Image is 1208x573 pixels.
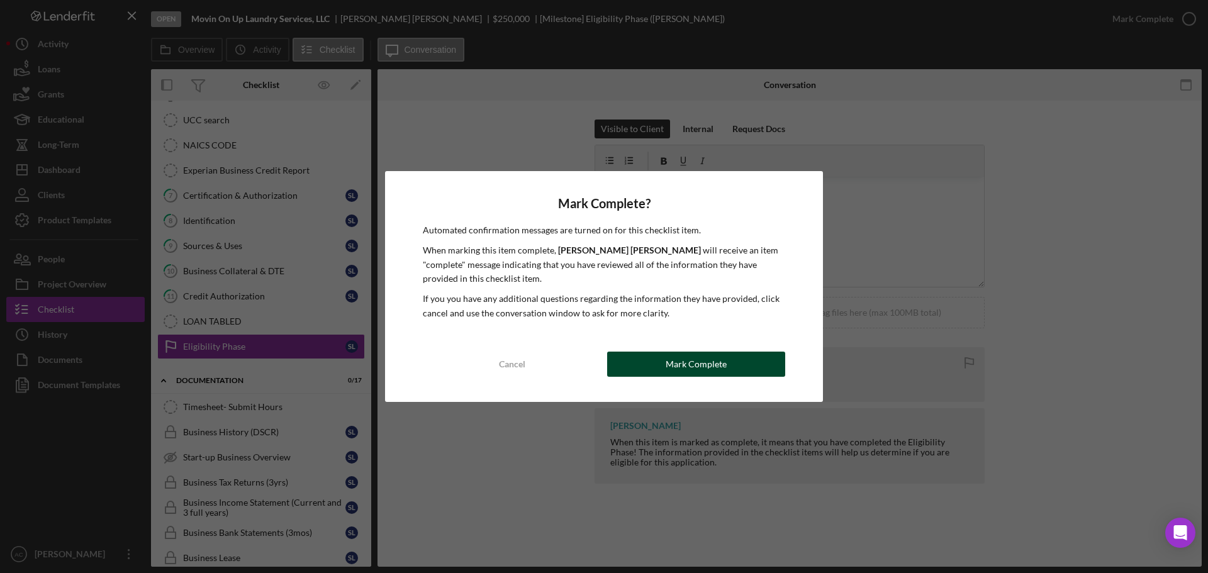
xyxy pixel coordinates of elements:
div: Open Intercom Messenger [1165,518,1195,548]
div: Cancel [499,352,525,377]
h4: Mark Complete? [423,196,785,211]
p: When marking this item complete, will receive an item "complete" message indicating that you have... [423,243,785,286]
p: Automated confirmation messages are turned on for this checklist item. [423,223,785,237]
button: Cancel [423,352,601,377]
b: [PERSON_NAME] [PERSON_NAME] [558,245,701,255]
p: If you you have any additional questions regarding the information they have provided, click canc... [423,292,785,320]
div: Mark Complete [666,352,727,377]
button: Mark Complete [607,352,785,377]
